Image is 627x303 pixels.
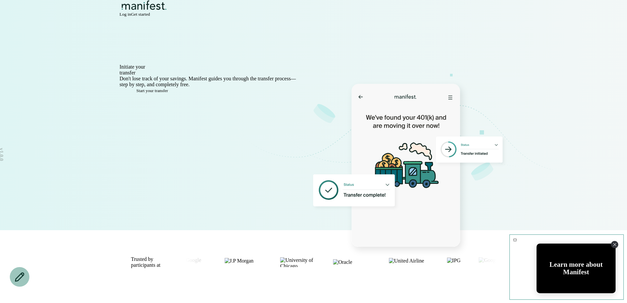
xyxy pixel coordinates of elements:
[131,256,160,268] p: Trusted by participants at
[120,88,185,93] button: Start your transfer
[479,257,510,267] img: Google
[137,88,168,93] span: Start your transfer
[537,244,616,293] div: Open Tolstoy
[537,244,616,293] div: Tolstoy bubble widget
[611,241,618,248] div: Close Tolstoy widget
[509,234,624,300] pre: {}
[280,257,321,267] img: University of Chicago
[131,12,150,17] button: Get started
[120,70,303,76] h1: transfer
[224,258,268,267] img: J.P Morgan
[389,258,435,267] img: United Airline
[181,257,212,267] img: Google
[120,12,131,17] button: Log in
[120,64,303,70] h1: Initiate your
[136,70,157,75] span: in minutes
[537,244,616,293] div: Open Tolstoy widget
[447,258,466,267] img: IPG
[333,259,377,265] img: Oracle
[120,76,303,88] p: Don't lose track of your savings. Manifest guides you through the transfer process—step by step, ...
[537,261,616,276] div: Learn more about Manifest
